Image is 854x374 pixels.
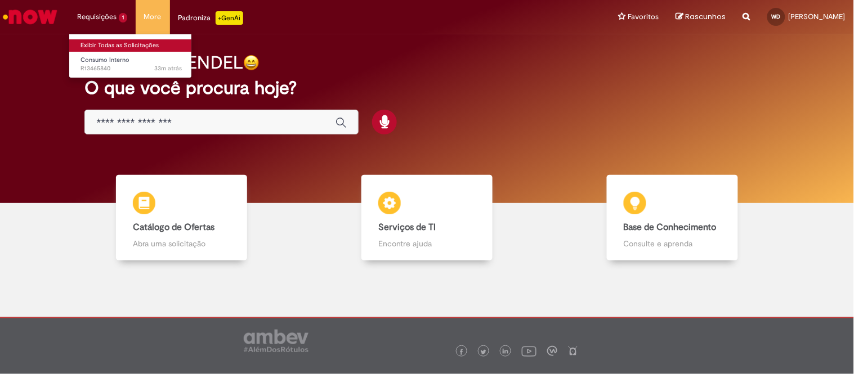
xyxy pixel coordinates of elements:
[154,64,182,73] time: 31/08/2025 21:02:36
[243,55,260,71] img: happy-face.png
[133,222,214,233] b: Catálogo de Ofertas
[133,238,230,249] p: Abra uma solicitação
[154,64,182,73] span: 33m atrás
[216,11,243,25] p: +GenAi
[69,34,192,78] ul: Requisições
[378,222,436,233] b: Serviços de TI
[69,54,193,75] a: Aberto R13465840 : Consumo Interno
[481,349,486,355] img: logo_footer_twitter.png
[1,6,59,28] img: ServiceNow
[84,78,769,98] h2: O que você procura hoje?
[789,12,846,21] span: [PERSON_NAME]
[244,330,308,352] img: logo_footer_ambev_rotulo_gray.png
[624,222,717,233] b: Base de Conhecimento
[628,11,659,22] span: Favoritos
[459,349,464,355] img: logo_footer_facebook.png
[378,238,476,249] p: Encontre ajuda
[549,175,795,261] a: Base de Conhecimento Consulte e aprenda
[568,346,578,356] img: logo_footer_naosei.png
[81,64,182,73] span: R13465840
[547,346,557,356] img: logo_footer_workplace.png
[77,11,117,22] span: Requisições
[119,13,127,22] span: 1
[59,175,305,261] a: Catálogo de Ofertas Abra uma solicitação
[686,11,726,22] span: Rascunhos
[624,238,721,249] p: Consulte e aprenda
[81,56,129,64] span: Consumo Interno
[522,344,536,358] img: logo_footer_youtube.png
[772,13,781,20] span: WD
[503,349,508,355] img: logo_footer_linkedin.png
[178,11,243,25] div: Padroniza
[676,12,726,22] a: Rascunhos
[305,175,550,261] a: Serviços de TI Encontre ajuda
[69,39,193,52] a: Exibir Todas as Solicitações
[144,11,162,22] span: More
